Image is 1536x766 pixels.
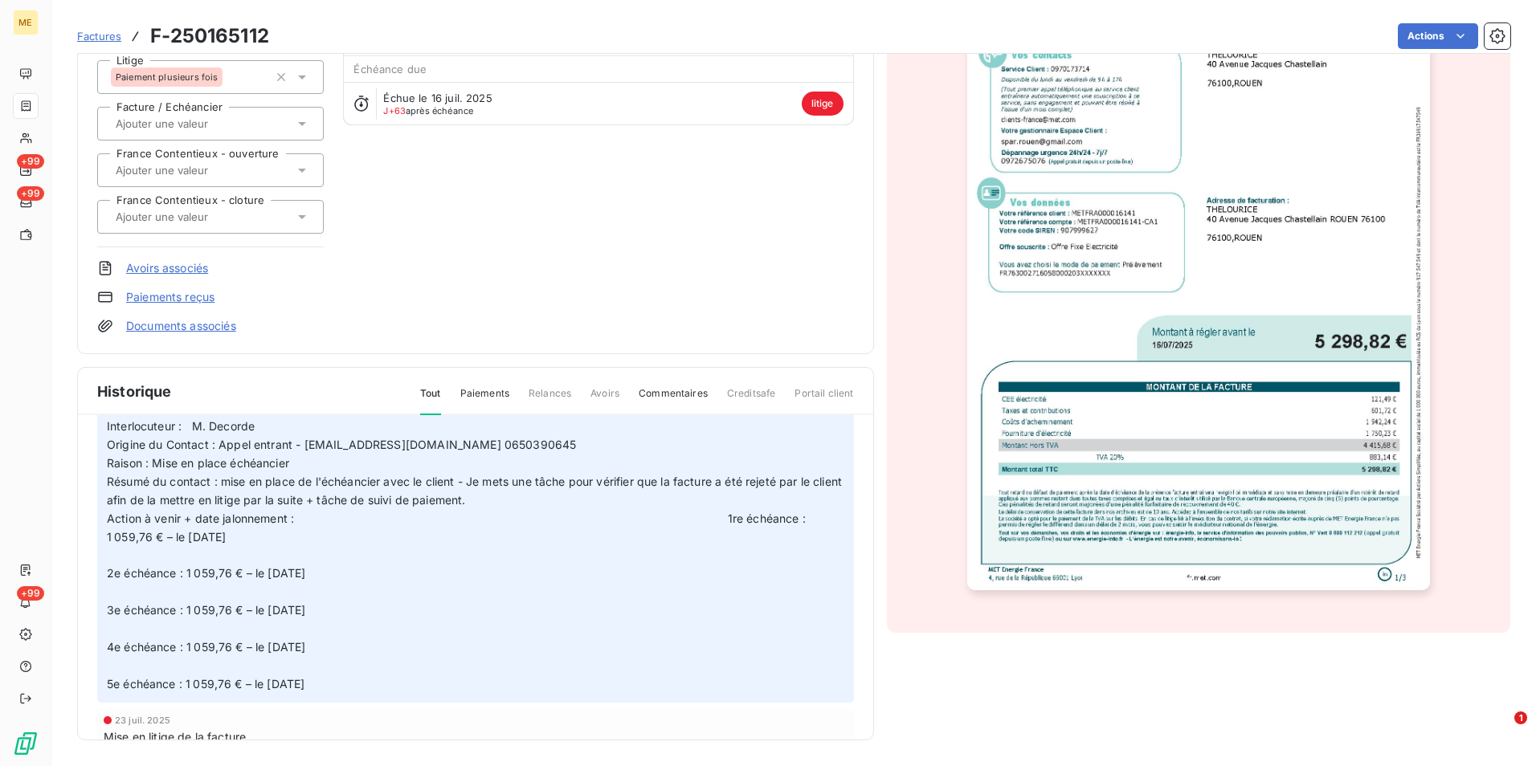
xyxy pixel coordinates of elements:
span: +99 [17,154,44,169]
span: Commentaires [639,386,708,414]
iframe: Intercom live chat [1481,711,1520,750]
span: 1 [1514,711,1527,724]
input: Ajouter une valeur [114,210,276,224]
h3: F-250165112 [150,22,269,51]
span: Portail client [795,386,853,414]
a: Paiements reçus [126,289,214,305]
span: Historique [97,381,172,402]
span: Avoirs [590,386,619,414]
span: Paiements [460,386,509,414]
span: Tout [420,386,441,415]
a: Factures [77,28,121,44]
a: Documents associés [126,318,236,334]
span: Échue le 16 juil. 2025 [383,92,492,104]
span: Factures [77,30,121,43]
a: Avoirs associés [126,260,208,276]
span: +99 [17,186,44,201]
button: Actions [1398,23,1478,49]
span: après échéance [383,106,473,116]
input: Ajouter une valeur [114,116,276,131]
span: +99 [17,586,44,601]
span: litige [802,92,844,116]
span: Creditsafe [727,386,776,414]
span: 23 juil. 2025 [115,715,170,725]
span: [Litige] [PERSON_NAME] - 13h30 [DATE] Interlocuteur : M. Decorde Origine du Contact : Appel entra... [107,401,845,690]
span: Mise en litige de la facture [104,728,246,745]
input: Ajouter une valeur [114,163,276,177]
span: Relances [529,386,571,414]
img: Logo LeanPay [13,731,39,756]
span: Paiement plusieurs fois [116,72,218,82]
span: Échéance due [353,63,427,75]
div: ME [13,10,39,35]
span: J+63 [383,105,406,116]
